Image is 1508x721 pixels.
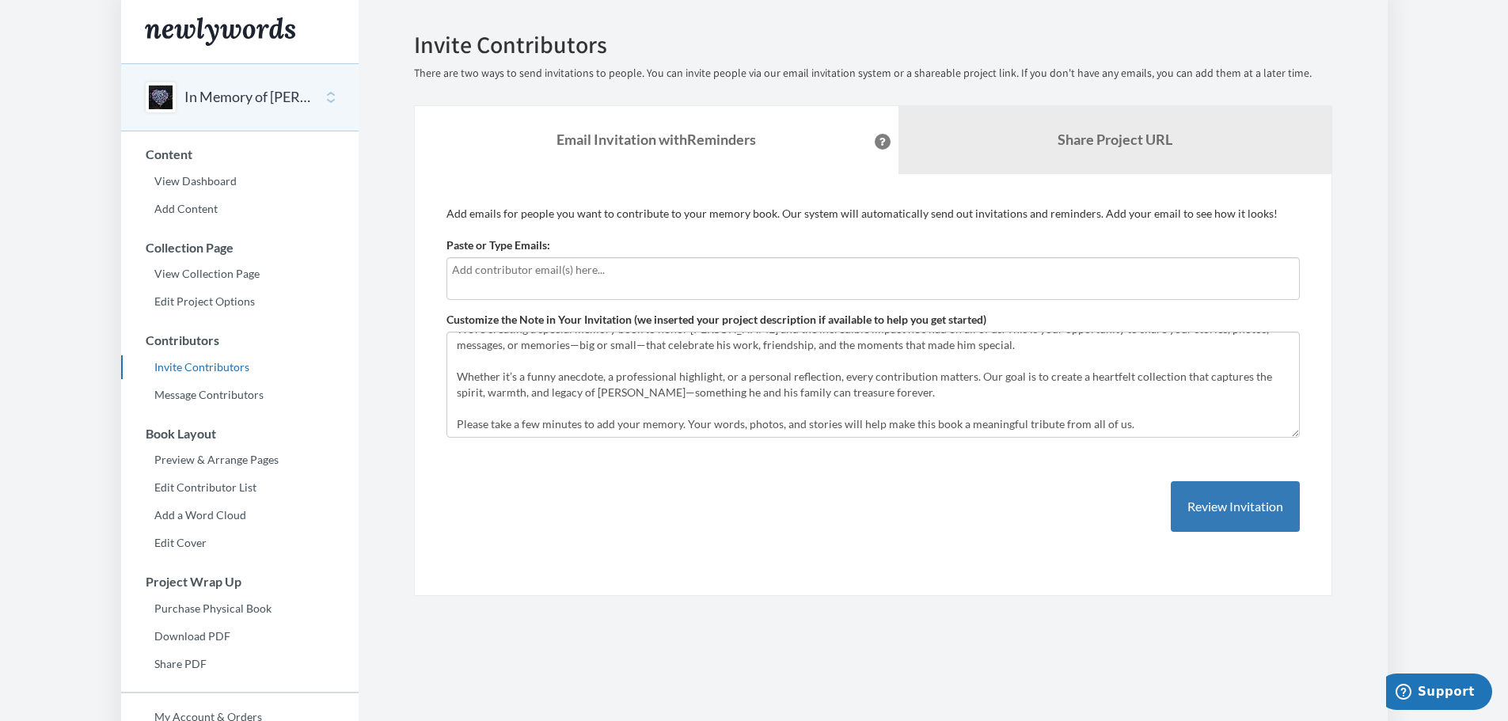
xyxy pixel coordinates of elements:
a: Edit Project Options [121,290,359,313]
img: Newlywords logo [145,17,295,46]
a: Preview & Arrange Pages [121,448,359,472]
a: Invite Contributors [121,355,359,379]
h3: Contributors [122,333,359,347]
p: Add emails for people you want to contribute to your memory book. Our system will automatically s... [446,206,1300,222]
strong: Email Invitation with Reminders [556,131,756,148]
a: Edit Contributor List [121,476,359,499]
h3: Project Wrap Up [122,575,359,589]
h3: Content [122,147,359,161]
iframe: Opens a widget where you can chat to one of our agents [1386,674,1492,713]
a: Download PDF [121,624,359,648]
a: Purchase Physical Book [121,597,359,620]
input: Add contributor email(s) here... [452,261,1294,279]
a: Edit Cover [121,531,359,555]
a: Add Content [121,197,359,221]
a: Add a Word Cloud [121,503,359,527]
textarea: We’re creating a special memory book to honor [PERSON_NAME] and the incredible impact he’s had on... [446,332,1300,438]
p: There are two ways to send invitations to people. You can invite people via our email invitation ... [414,66,1332,82]
button: Review Invitation [1171,481,1300,533]
h3: Book Layout [122,427,359,441]
button: In Memory of [PERSON_NAME] [184,87,313,108]
a: View Dashboard [121,169,359,193]
label: Paste or Type Emails: [446,237,550,253]
label: Customize the Note in Your Invitation (we inserted your project description if available to help ... [446,312,986,328]
h3: Collection Page [122,241,359,255]
a: View Collection Page [121,262,359,286]
h2: Invite Contributors [414,32,1332,58]
a: Share PDF [121,652,359,676]
a: Message Contributors [121,383,359,407]
b: Share Project URL [1058,131,1172,148]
